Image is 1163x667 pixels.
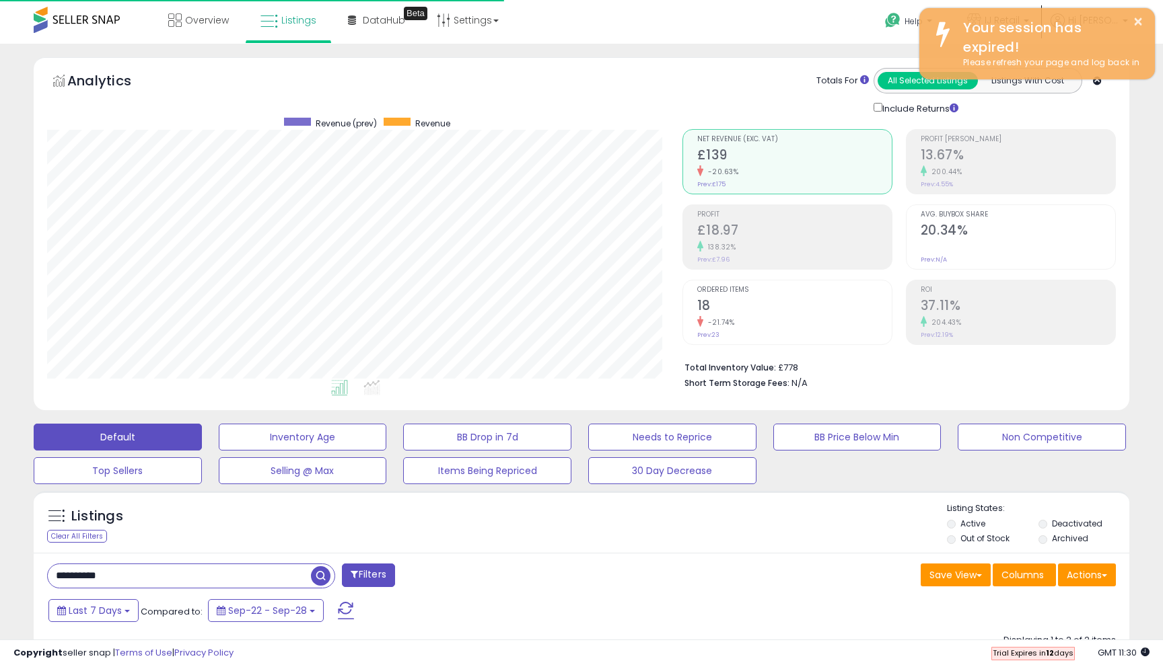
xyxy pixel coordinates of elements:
[219,457,387,484] button: Selling @ Max
[884,12,901,29] i: Get Help
[697,256,730,264] small: Prev: £7.96
[684,377,789,389] b: Short Term Storage Fees:
[228,604,307,617] span: Sep-22 - Sep-28
[588,457,756,484] button: 30 Day Decrease
[1098,646,1150,659] span: 2025-10-8 11:30 GMT
[773,424,942,450] button: BB Price Below Min
[415,118,450,129] span: Revenue
[921,180,953,188] small: Prev: 4.55%
[342,563,394,587] button: Filters
[363,13,405,27] span: DataHub
[141,605,203,618] span: Compared to:
[208,599,324,622] button: Sep-22 - Sep-28
[316,118,377,129] span: Revenue (prev)
[874,2,946,44] a: Help
[905,15,923,27] span: Help
[1058,563,1116,586] button: Actions
[960,533,1010,544] label: Out of Stock
[921,211,1115,219] span: Avg. Buybox Share
[993,563,1056,586] button: Columns
[878,72,978,89] button: All Selected Listings
[1003,634,1116,647] div: Displaying 1 to 2 of 2 items
[34,424,202,450] button: Default
[69,604,122,617] span: Last 7 Days
[47,530,107,543] div: Clear All Filters
[816,75,869,87] div: Totals For
[697,298,892,316] h2: 18
[697,180,726,188] small: Prev: £175
[1052,518,1102,529] label: Deactivated
[703,242,736,252] small: 138.32%
[921,331,953,339] small: Prev: 12.19%
[921,298,1115,316] h2: 37.11%
[697,331,719,339] small: Prev: 23
[921,223,1115,241] h2: 20.34%
[219,424,387,450] button: Inventory Age
[927,167,962,177] small: 200.44%
[953,18,1145,56] div: Your session has expired!
[697,136,892,143] span: Net Revenue (Exc. VAT)
[921,563,991,586] button: Save View
[404,7,427,20] div: Tooltip anchor
[993,648,1073,658] span: Trial Expires in days
[697,286,892,294] span: Ordered Items
[684,358,1106,375] li: £778
[697,147,892,165] h2: £139
[953,56,1145,69] div: Please refresh your page and log back in
[1133,13,1143,30] button: ×
[921,136,1115,143] span: Profit [PERSON_NAME]
[71,507,123,526] h5: Listings
[921,286,1115,294] span: ROI
[403,457,571,484] button: Items Being Repriced
[34,457,202,484] button: Top Sellers
[697,223,892,241] h2: £18.97
[588,424,756,450] button: Needs to Reprice
[403,424,571,450] button: BB Drop in 7d
[958,424,1126,450] button: Non Competitive
[960,518,985,529] label: Active
[1046,648,1054,658] b: 12
[697,211,892,219] span: Profit
[13,646,63,659] strong: Copyright
[48,599,139,622] button: Last 7 Days
[115,646,172,659] a: Terms of Use
[13,647,234,660] div: seller snap | |
[977,72,1078,89] button: Listings With Cost
[281,13,316,27] span: Listings
[1001,568,1044,582] span: Columns
[921,147,1115,165] h2: 13.67%
[864,100,975,116] div: Include Returns
[703,167,739,177] small: -20.63%
[703,317,735,327] small: -21.74%
[1052,533,1088,544] label: Archived
[185,13,229,27] span: Overview
[684,362,776,373] b: Total Inventory Value:
[927,317,962,327] small: 204.43%
[174,646,234,659] a: Privacy Policy
[921,256,947,264] small: Prev: N/A
[791,377,808,389] span: N/A
[947,502,1129,515] p: Listing States:
[67,71,157,93] h5: Analytics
